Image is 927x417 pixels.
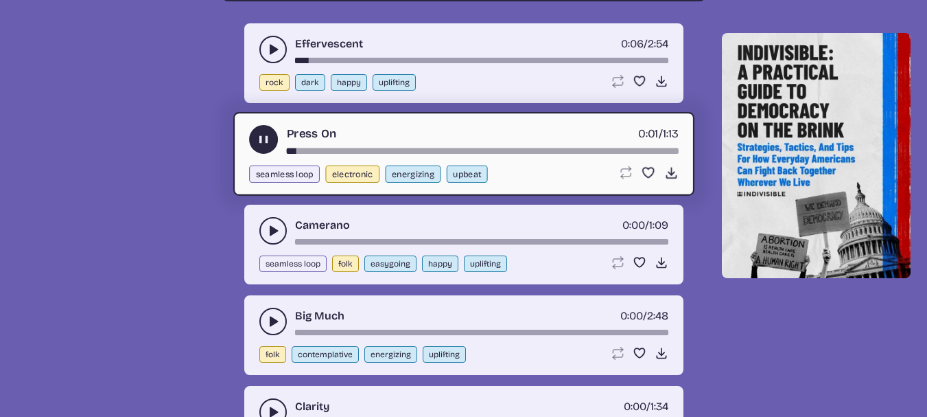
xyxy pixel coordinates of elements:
button: play-pause toggle [259,308,287,335]
button: energizing [364,346,417,363]
button: contemplative [292,346,359,363]
button: Loop [618,166,632,180]
span: timer [620,309,643,322]
a: Camerano [295,217,350,234]
button: Loop [611,256,624,269]
button: Favorite [633,346,646,360]
button: rock [259,74,290,91]
button: play-pause toggle [259,217,287,245]
button: easygoing [364,256,416,272]
button: Loop [611,346,624,360]
button: folk [259,346,286,363]
button: play-pause toggle [259,36,287,63]
span: timer [624,400,646,413]
div: song-time-bar [295,239,668,245]
div: / [624,398,668,415]
span: 1:13 [662,126,678,140]
div: / [638,125,679,142]
span: 1:34 [650,400,668,413]
button: happy [331,74,367,91]
button: uplifting [423,346,466,363]
div: song-time-bar [295,58,668,63]
a: Clarity [295,398,329,415]
div: song-time-bar [295,330,668,335]
div: / [621,36,668,52]
button: uplifting [373,74,416,91]
span: 2:48 [647,309,668,322]
button: energizing [385,166,441,183]
button: seamless loop [259,256,327,272]
span: 1:09 [649,218,668,232]
button: dark [295,74,325,91]
button: Favorite [633,256,646,269]
a: Press On [286,125,336,142]
button: Favorite [641,166,655,180]
div: song-time-bar [286,148,678,154]
button: folk [332,256,359,272]
button: upbeat [446,166,487,183]
button: seamless loop [249,166,320,183]
button: electronic [325,166,379,183]
button: uplifting [464,256,507,272]
span: 2:54 [648,37,668,50]
button: Favorite [633,74,646,88]
button: Loop [611,74,624,88]
div: / [622,217,668,234]
button: play-pause toggle [249,125,278,154]
button: happy [422,256,458,272]
div: / [620,308,668,324]
span: timer [638,126,658,140]
span: timer [622,218,645,232]
span: timer [621,37,644,50]
img: Help save our democracy! [722,33,911,278]
a: Effervescent [295,36,363,52]
a: Big Much [295,308,344,324]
